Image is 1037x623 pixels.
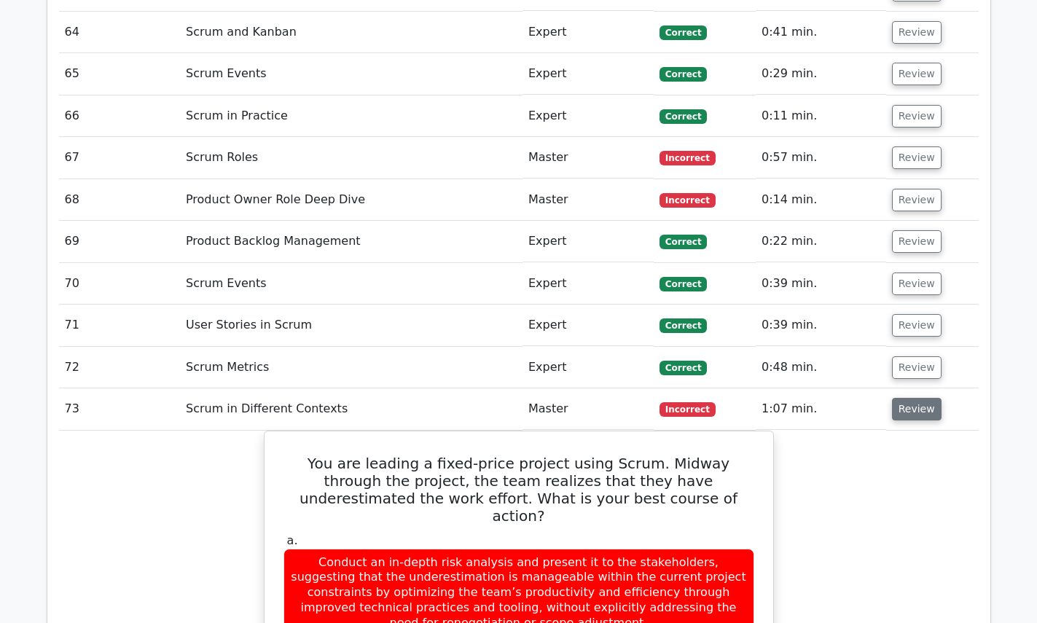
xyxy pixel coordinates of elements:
button: Review [892,273,942,295]
td: Expert [523,263,654,305]
td: 66 [59,95,180,137]
td: User Stories in Scrum [180,305,523,346]
td: Master [523,388,654,430]
span: Correct [660,277,707,291]
td: 0:39 min. [756,263,886,305]
td: 0:57 min. [756,137,886,179]
td: Scrum in Practice [180,95,523,137]
h5: You are leading a fixed-price project using Scrum. Midway through the project, the team realizes ... [282,455,756,525]
td: 65 [59,53,180,95]
td: Scrum Events [180,263,523,305]
td: Master [523,179,654,221]
td: Expert [523,347,654,388]
span: Incorrect [660,193,716,208]
td: Scrum in Different Contexts [180,388,523,430]
button: Review [892,21,942,44]
span: Correct [660,67,707,82]
button: Review [892,356,942,379]
span: Correct [660,26,707,40]
td: 0:48 min. [756,347,886,388]
td: 68 [59,179,180,221]
td: 0:39 min. [756,305,886,346]
td: 73 [59,388,180,430]
button: Review [892,146,942,169]
td: Scrum Roles [180,137,523,179]
td: 1:07 min. [756,388,886,430]
td: 64 [59,12,180,53]
td: Expert [523,12,654,53]
td: 72 [59,347,180,388]
td: 67 [59,137,180,179]
button: Review [892,314,942,337]
span: a. [287,533,298,547]
button: Review [892,63,942,85]
button: Review [892,189,942,211]
button: Review [892,230,942,253]
td: Product Backlog Management [180,221,523,262]
td: Master [523,137,654,179]
td: Scrum and Kanban [180,12,523,53]
button: Review [892,398,942,420]
td: 70 [59,263,180,305]
td: Expert [523,221,654,262]
td: 0:14 min. [756,179,886,221]
button: Review [892,105,942,128]
span: Incorrect [660,402,716,417]
td: 69 [59,221,180,262]
td: 0:11 min. [756,95,886,137]
span: Correct [660,109,707,124]
td: Expert [523,305,654,346]
td: Expert [523,95,654,137]
td: 0:22 min. [756,221,886,262]
span: Correct [660,235,707,249]
td: Expert [523,53,654,95]
td: Scrum Metrics [180,347,523,388]
td: Scrum Events [180,53,523,95]
td: 0:41 min. [756,12,886,53]
td: 0:29 min. [756,53,886,95]
span: Correct [660,361,707,375]
span: Correct [660,318,707,333]
td: 71 [59,305,180,346]
span: Incorrect [660,151,716,165]
td: Product Owner Role Deep Dive [180,179,523,221]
